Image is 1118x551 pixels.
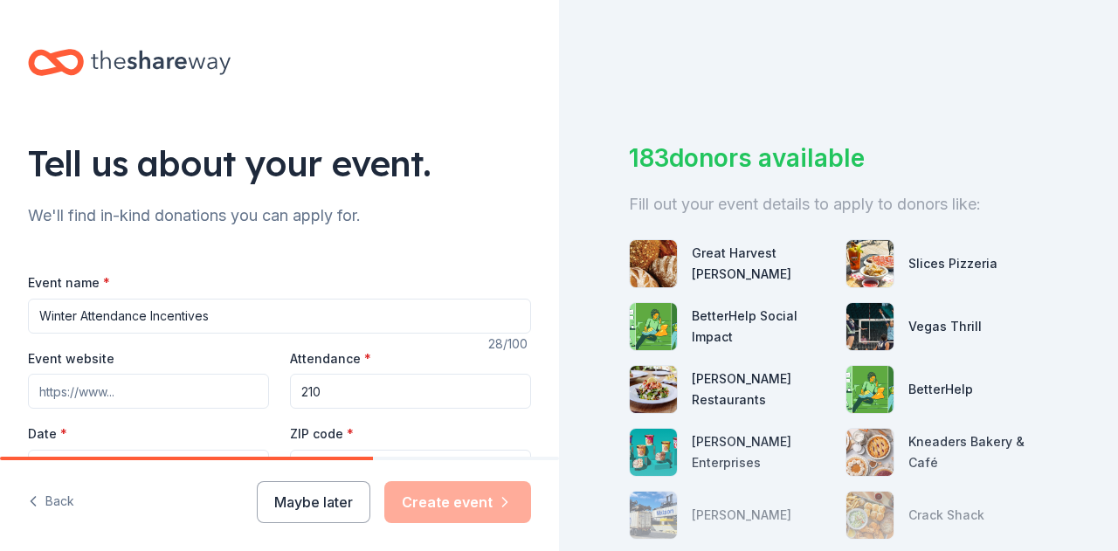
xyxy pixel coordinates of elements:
[28,374,269,409] input: https://www...
[290,350,371,368] label: Attendance
[908,253,997,274] div: Slices Pizzeria
[28,202,531,230] div: We'll find in-kind donations you can apply for.
[28,274,110,292] label: Event name
[290,374,531,409] input: 20
[28,299,531,334] input: Spring Fundraiser
[692,368,832,410] div: [PERSON_NAME] Restaurants
[692,306,832,348] div: BetterHelp Social Impact
[846,366,894,413] img: photo for BetterHelp
[71,457,135,478] span: Pick a date
[28,139,531,188] div: Tell us about your event.
[28,450,269,485] button: Pick a date
[488,334,531,355] div: 28 /100
[28,484,74,520] button: Back
[692,243,832,285] div: Great Harvest [PERSON_NAME]
[629,190,1048,218] div: Fill out your event details to apply to donors like:
[28,350,114,368] label: Event website
[630,240,677,287] img: photo for Great Harvest Henderson
[290,450,531,485] input: 12345 (U.S. only)
[846,240,894,287] img: photo for Slices Pizzeria
[630,303,677,350] img: photo for BetterHelp Social Impact
[908,379,973,400] div: BetterHelp
[908,316,982,337] div: Vegas Thrill
[28,425,269,443] label: Date
[290,425,354,443] label: ZIP code
[630,366,677,413] img: photo for Cameron Mitchell Restaurants
[629,140,1048,176] div: 183 donors available
[257,481,370,523] button: Maybe later
[846,303,894,350] img: photo for Vegas Thrill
